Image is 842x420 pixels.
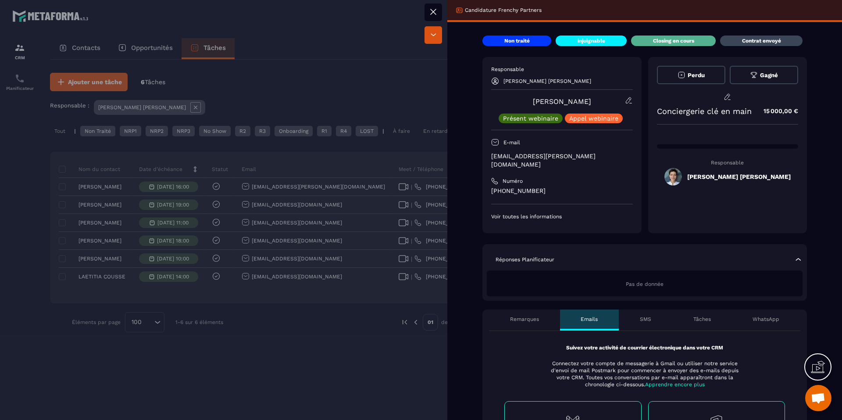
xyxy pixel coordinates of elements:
[657,160,799,166] p: Responsable
[569,115,618,121] p: Appel webinaire
[687,173,791,180] h5: [PERSON_NAME] [PERSON_NAME]
[688,72,705,78] span: Perdu
[503,139,520,146] p: E-mail
[504,344,785,351] p: Suivez votre activité de courrier électronique dans votre CRM
[578,37,605,44] p: injoignable
[503,115,558,121] p: Présent webinaire
[510,316,539,323] p: Remarques
[730,66,798,84] button: Gagné
[626,281,664,287] span: Pas de donnée
[503,178,523,185] p: Numéro
[653,37,694,44] p: Closing en cours
[491,187,633,195] p: [PHONE_NUMBER]
[742,37,781,44] p: Contrat envoyé
[545,360,744,388] p: Connectez votre compte de messagerie à Gmail ou utiliser notre service d'envoi de mail Postmark p...
[805,385,831,411] div: Ouvrir le chat
[491,152,633,169] p: [EMAIL_ADDRESS][PERSON_NAME][DOMAIN_NAME]
[657,107,752,116] p: Conciergerie clé en main
[504,37,530,44] p: Non traité
[465,7,542,14] p: Candidature Frenchy Partners
[533,97,591,106] a: [PERSON_NAME]
[645,381,705,388] span: Apprendre encore plus
[503,78,591,84] p: [PERSON_NAME] [PERSON_NAME]
[581,316,598,323] p: Emails
[760,72,778,78] span: Gagné
[491,66,633,73] p: Responsable
[693,316,711,323] p: Tâches
[496,256,554,263] p: Réponses Planificateur
[657,66,725,84] button: Perdu
[753,316,779,323] p: WhatsApp
[755,103,798,120] p: 15 000,00 €
[640,316,651,323] p: SMS
[491,213,633,220] p: Voir toutes les informations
